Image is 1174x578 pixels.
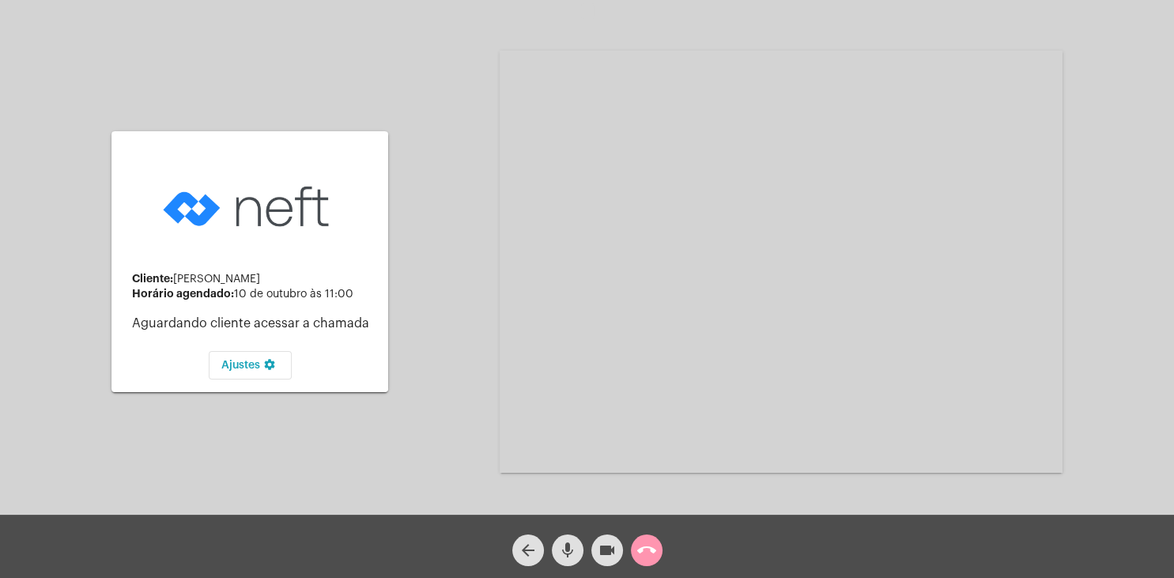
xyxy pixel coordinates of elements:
[221,360,279,371] span: Ajustes
[598,541,617,560] mat-icon: videocam
[132,273,173,284] strong: Cliente:
[159,161,341,252] img: logo-neft-novo-2.png
[132,273,376,285] div: [PERSON_NAME]
[132,316,376,331] p: Aguardando cliente acessar a chamada
[132,288,234,299] strong: Horário agendado:
[637,541,656,560] mat-icon: call_end
[260,358,279,377] mat-icon: settings
[209,351,292,380] button: Ajustes
[132,288,376,300] div: 10 de outubro às 11:00
[558,541,577,560] mat-icon: mic
[519,541,538,560] mat-icon: arrow_back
